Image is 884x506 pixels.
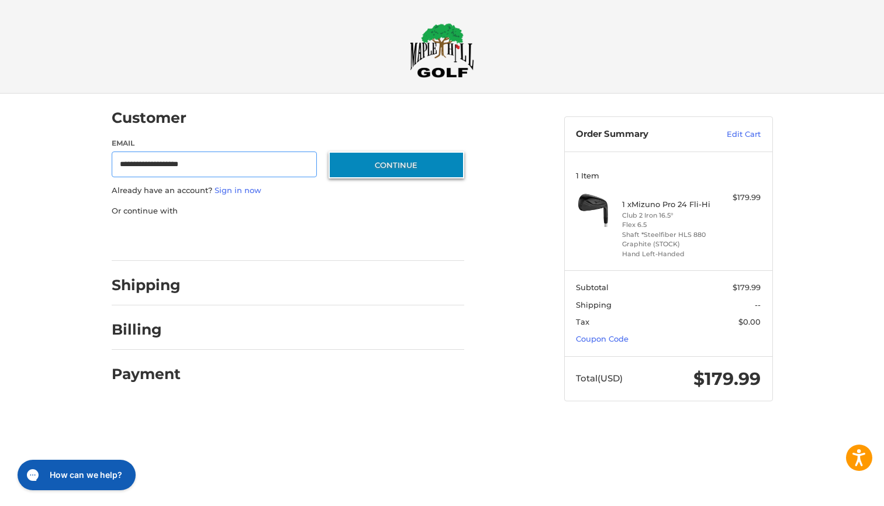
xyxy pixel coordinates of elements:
h4: 1 x Mizuno Pro 24 Fli-Hi [622,199,712,209]
span: $179.99 [733,283,761,292]
span: $0.00 [738,317,761,326]
span: Tax [576,317,589,326]
span: $179.99 [693,368,761,390]
h2: Customer [112,109,187,127]
li: Club 2 Iron 16.5° [622,211,712,221]
li: Hand Left-Handed [622,249,712,259]
p: Already have an account? [112,185,464,197]
div: $179.99 [714,192,761,204]
h3: Order Summary [576,129,702,140]
span: Shipping [576,300,612,309]
label: Email [112,138,317,149]
h3: 1 Item [576,171,761,180]
h2: Shipping [112,276,181,294]
iframe: PayPal-paylater [207,228,295,249]
h2: Billing [112,321,180,339]
span: Total (USD) [576,373,623,384]
span: Subtotal [576,283,609,292]
a: Sign in now [215,185,261,195]
iframe: PayPal-paypal [108,228,195,249]
h2: Payment [112,365,181,383]
iframe: Google Customer Reviews [788,474,884,506]
span: -- [755,300,761,309]
a: Coupon Code [576,334,629,343]
iframe: PayPal-venmo [306,228,393,249]
button: Continue [329,152,464,178]
iframe: Gorgias live chat messenger [12,456,139,494]
li: Shaft *Steelfiber HLS 880 Graphite (STOCK) [622,230,712,249]
a: Edit Cart [702,129,761,140]
p: Or continue with [112,205,464,217]
img: Maple Hill Golf [410,23,474,78]
li: Flex 6.5 [622,220,712,230]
